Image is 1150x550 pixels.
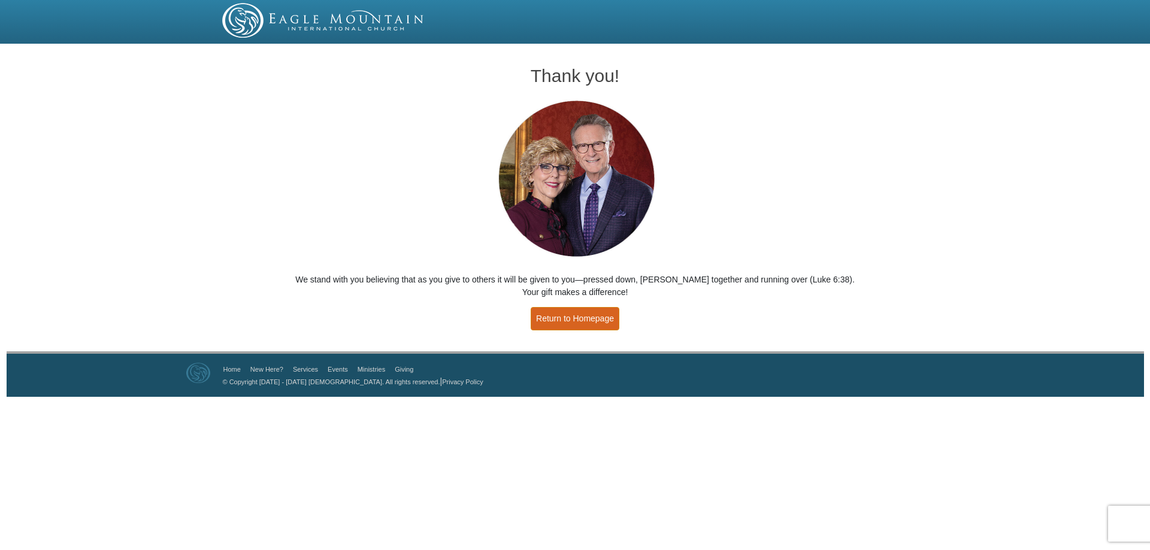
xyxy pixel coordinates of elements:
[186,363,210,383] img: Eagle Mountain International Church
[487,97,664,262] img: Pastors George and Terri Pearsons
[219,375,483,388] p: |
[358,366,385,373] a: Ministries
[223,366,241,373] a: Home
[294,66,857,86] h1: Thank you!
[328,366,348,373] a: Events
[531,307,619,330] a: Return to Homepage
[223,378,440,385] a: © Copyright [DATE] - [DATE] [DEMOGRAPHIC_DATA]. All rights reserved.
[250,366,283,373] a: New Here?
[293,366,318,373] a: Services
[395,366,413,373] a: Giving
[294,274,857,299] p: We stand with you believing that as you give to others it will be given to you—pressed down, [PER...
[222,3,425,38] img: EMIC
[442,378,483,385] a: Privacy Policy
